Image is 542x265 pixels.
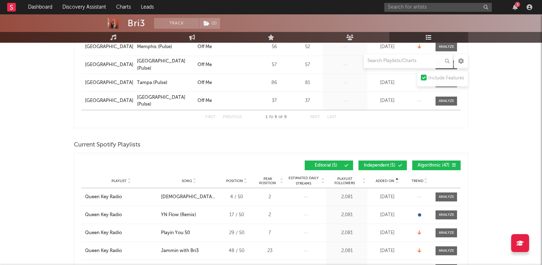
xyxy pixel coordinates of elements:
[220,247,253,255] div: 48 / 50
[294,43,321,51] div: 52
[256,177,279,185] span: Peak Position
[74,141,141,149] span: Current Spotify Playlists
[287,176,320,186] span: Estimated Daily Streams
[137,79,194,87] a: Tampa (Pulse)
[85,194,122,201] div: Queen Key Radio
[327,115,337,119] button: Last
[199,18,220,29] span: ( 2 )
[258,61,290,69] div: 57
[412,179,423,183] span: Trend
[161,211,196,219] div: YN Flow (Remix)
[85,61,133,69] a: [GEOGRAPHIC_DATA]
[363,54,453,68] input: Search Playlists/Charts
[328,229,366,237] div: 2,081
[128,18,145,29] div: Bri3
[294,97,321,104] div: 37
[384,3,492,12] input: Search for artists
[198,43,212,51] div: Off Me
[154,18,199,29] button: Track
[256,113,296,122] div: 1 9 9
[137,79,167,87] div: Tampa (Pulse)
[198,61,255,69] a: Off Me
[182,179,192,183] span: Song
[369,211,405,219] div: [DATE]
[85,229,122,237] div: Queen Key Radio
[279,116,283,119] span: of
[161,247,199,255] div: Jammin with Bri3
[198,61,212,69] div: Off Me
[369,247,405,255] div: [DATE]
[369,43,405,51] div: [DATE]
[137,43,194,51] a: Memphis (Pulse)
[220,211,253,219] div: 17 / 50
[223,115,242,119] button: Previous
[85,211,122,219] div: Queen Key Radio
[376,179,394,183] span: Added On
[198,43,255,51] a: Off Me
[515,2,520,7] div: 3
[369,97,405,104] div: [DATE]
[369,79,405,87] div: [DATE]
[85,43,133,51] a: [GEOGRAPHIC_DATA]
[328,211,366,219] div: 2,081
[328,247,366,255] div: 2,081
[161,194,217,201] div: [DEMOGRAPHIC_DATA] YN Flow
[428,74,464,83] div: Include Features
[309,163,342,168] span: Editorial ( 5 )
[294,61,321,69] div: 57
[256,194,283,201] div: 2
[369,194,405,201] div: [DATE]
[85,97,133,104] a: [GEOGRAPHIC_DATA]
[269,116,273,119] span: to
[85,247,122,255] div: Queen Key Radio
[328,194,366,201] div: 2,081
[417,163,450,168] span: Algorithmic ( 47 )
[198,97,212,104] div: Off Me
[85,229,157,237] a: Queen Key Radio
[256,211,283,219] div: 2
[85,247,157,255] a: Queen Key Radio
[111,179,127,183] span: Playlist
[199,18,220,29] button: (2)
[137,94,194,108] a: [GEOGRAPHIC_DATA] (Pulse)
[305,161,353,170] button: Editorial(5)
[137,43,172,51] div: Memphis (Pulse)
[258,79,290,87] div: 86
[369,229,405,237] div: [DATE]
[85,211,157,219] a: Queen Key Radio
[412,161,461,170] button: Algorithmic(47)
[137,58,194,72] a: [GEOGRAPHIC_DATA] (Pulse)
[256,247,283,255] div: 23
[161,229,190,237] div: Playin You 50
[294,79,321,87] div: 81
[220,194,253,201] div: 4 / 50
[363,163,396,168] span: Independent ( 5 )
[256,229,283,237] div: 7
[220,229,253,237] div: 29 / 50
[85,194,157,201] a: Queen Key Radio
[258,97,290,104] div: 37
[198,79,255,87] a: Off Me
[198,79,212,87] div: Off Me
[198,97,255,104] a: Off Me
[205,115,216,119] button: First
[328,177,361,185] span: Playlist Followers
[513,4,518,10] button: 3
[258,43,290,51] div: 56
[310,115,320,119] button: Next
[358,161,407,170] button: Independent(5)
[226,179,243,183] span: Position
[85,79,133,87] a: [GEOGRAPHIC_DATA]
